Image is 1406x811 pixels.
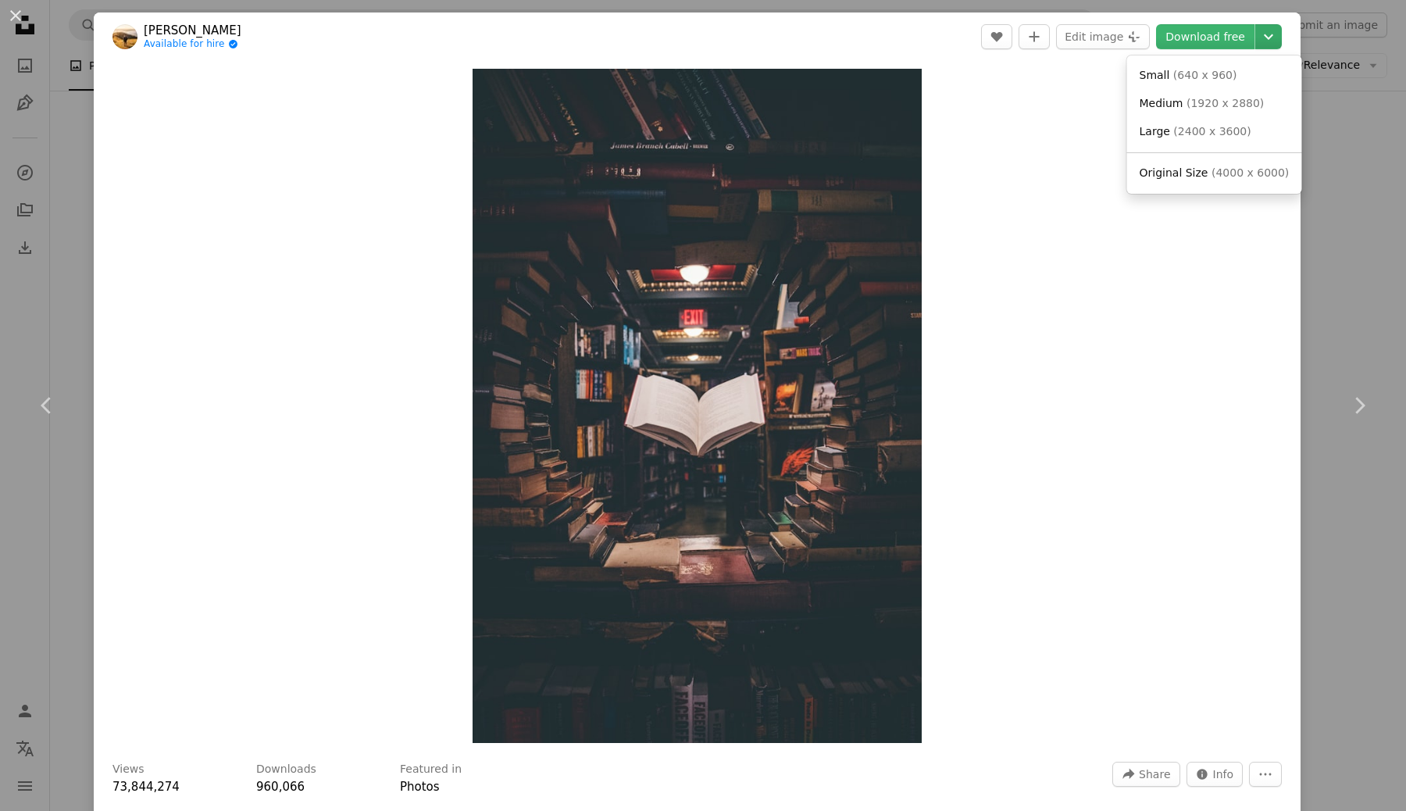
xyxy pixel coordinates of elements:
[1173,69,1237,81] span: ( 640 x 960 )
[1140,97,1183,109] span: Medium
[1187,97,1264,109] span: ( 1920 x 2880 )
[1212,166,1289,179] span: ( 4000 x 6000 )
[1140,166,1208,179] span: Original Size
[1173,125,1251,138] span: ( 2400 x 3600 )
[1127,55,1302,194] div: Choose download size
[1255,24,1282,49] button: Choose download size
[1140,125,1170,138] span: Large
[1140,69,1170,81] span: Small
